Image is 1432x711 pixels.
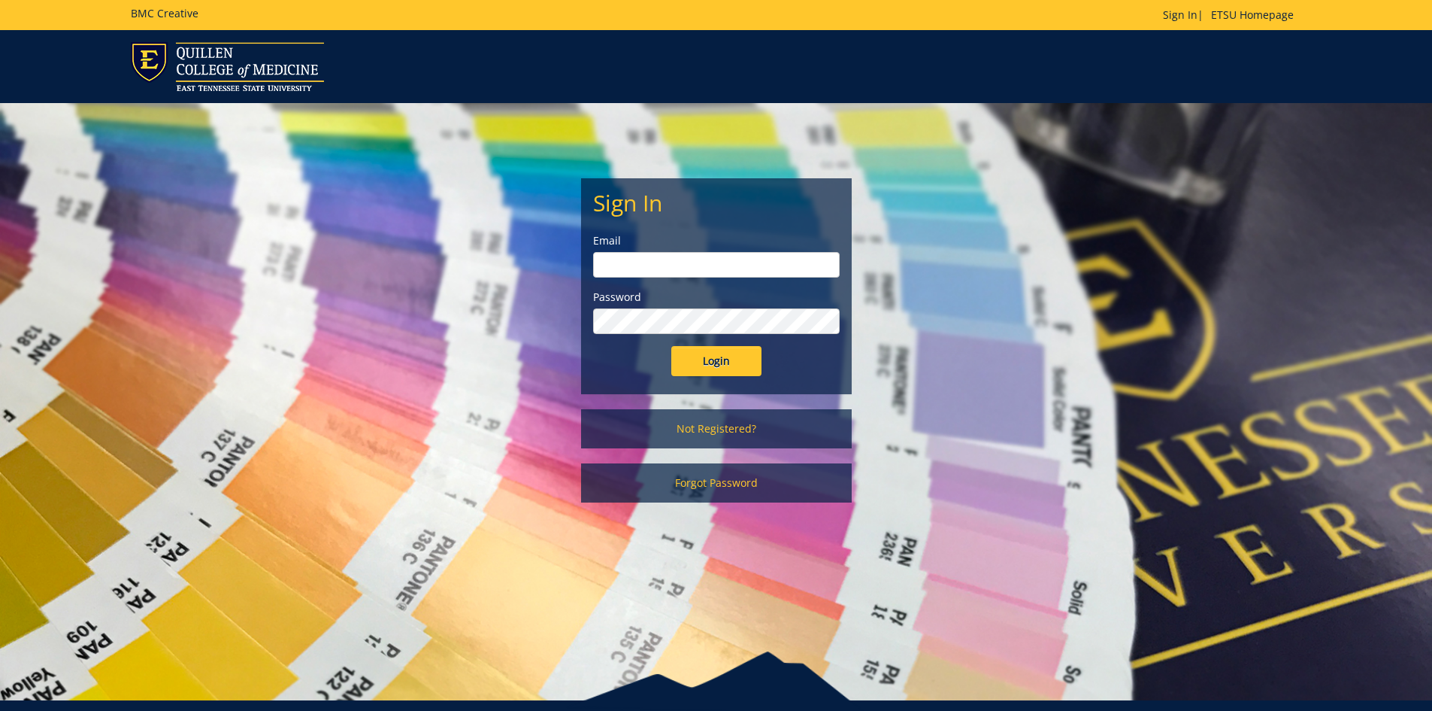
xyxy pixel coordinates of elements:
a: ETSU Homepage [1203,8,1301,22]
a: Forgot Password [581,463,852,503]
h2: Sign In [593,190,840,215]
a: Sign In [1163,8,1197,22]
h5: BMC Creative [131,8,198,19]
input: Login [671,346,761,376]
img: ETSU logo [131,42,324,91]
label: Password [593,290,840,305]
label: Email [593,233,840,248]
p: | [1163,8,1301,23]
a: Not Registered? [581,409,852,448]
